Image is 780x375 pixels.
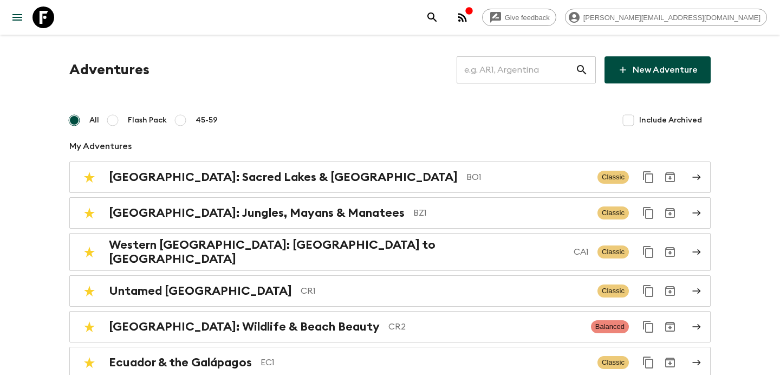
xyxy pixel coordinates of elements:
h1: Adventures [69,59,149,81]
a: [GEOGRAPHIC_DATA]: Wildlife & Beach BeautyCR2BalancedDuplicate for 45-59Archive [69,311,711,342]
button: Archive [659,202,681,224]
h2: [GEOGRAPHIC_DATA]: Wildlife & Beach Beauty [109,320,380,334]
button: Duplicate for 45-59 [638,202,659,224]
a: [GEOGRAPHIC_DATA]: Sacred Lakes & [GEOGRAPHIC_DATA]BO1ClassicDuplicate for 45-59Archive [69,161,711,193]
button: Archive [659,241,681,263]
span: Classic [597,206,629,219]
button: menu [6,7,28,28]
h2: Untamed [GEOGRAPHIC_DATA] [109,284,292,298]
span: Include Archived [639,115,702,126]
div: [PERSON_NAME][EMAIL_ADDRESS][DOMAIN_NAME] [565,9,767,26]
p: BZ1 [413,206,589,219]
span: Flash Pack [128,115,167,126]
span: Classic [597,245,629,258]
button: Duplicate for 45-59 [638,280,659,302]
input: e.g. AR1, Argentina [457,55,575,85]
span: Give feedback [499,14,556,22]
span: Classic [597,285,629,298]
span: Classic [597,171,629,184]
p: EC1 [261,356,589,369]
a: Western [GEOGRAPHIC_DATA]: [GEOGRAPHIC_DATA] to [GEOGRAPHIC_DATA]CA1ClassicDuplicate for 45-59Arc... [69,233,711,271]
p: BO1 [466,171,589,184]
p: CA1 [574,245,589,258]
a: Untamed [GEOGRAPHIC_DATA]CR1ClassicDuplicate for 45-59Archive [69,275,711,307]
span: Balanced [591,320,629,333]
p: My Adventures [69,140,711,153]
h2: [GEOGRAPHIC_DATA]: Jungles, Mayans & Manatees [109,206,405,220]
a: [GEOGRAPHIC_DATA]: Jungles, Mayans & ManateesBZ1ClassicDuplicate for 45-59Archive [69,197,711,229]
button: Archive [659,166,681,188]
button: Duplicate for 45-59 [638,241,659,263]
button: Duplicate for 45-59 [638,352,659,373]
p: CR1 [301,285,589,298]
button: Duplicate for 45-59 [638,316,659,338]
span: All [89,115,99,126]
button: Archive [659,352,681,373]
h2: Ecuador & the Galápagos [109,355,252,370]
a: New Adventure [604,56,711,83]
h2: Western [GEOGRAPHIC_DATA]: [GEOGRAPHIC_DATA] to [GEOGRAPHIC_DATA] [109,238,565,266]
span: 45-59 [196,115,218,126]
button: Archive [659,280,681,302]
a: Give feedback [482,9,556,26]
button: Archive [659,316,681,338]
span: [PERSON_NAME][EMAIL_ADDRESS][DOMAIN_NAME] [577,14,766,22]
button: search adventures [421,7,443,28]
p: CR2 [388,320,582,333]
h2: [GEOGRAPHIC_DATA]: Sacred Lakes & [GEOGRAPHIC_DATA] [109,170,458,184]
button: Duplicate for 45-59 [638,166,659,188]
span: Classic [597,356,629,369]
